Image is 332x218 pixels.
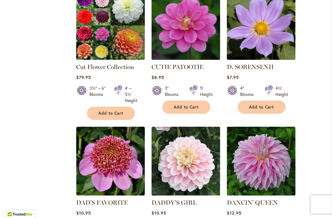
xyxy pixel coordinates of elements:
[98,111,124,116] span: Add to Cart
[76,63,134,71] a: Cut Flower Collection
[152,191,220,197] a: DADDY'S GIRL
[87,107,135,120] button: Add to Cart
[152,55,220,61] a: CUTIE PATOOTIE
[227,63,274,71] a: D. SORENSENII
[76,127,145,195] img: DAD'S FAVORITE
[227,127,295,195] img: Dancin' Queen
[76,191,145,197] a: DAD'S FAVORITE
[152,74,164,80] span: $8.95
[238,101,286,114] button: Add to Cart
[125,85,137,104] div: 4' – 5½' Height
[152,199,197,206] a: DADDY'S GIRL
[152,127,220,195] img: DADDY'S GIRL
[76,210,91,216] span: $10.95
[249,105,274,110] span: Add to Cart
[227,191,295,197] a: Dancin' Queen
[174,105,199,110] span: Add to Cart
[227,199,278,206] a: DANCIN' QUEEN
[76,55,145,61] a: CUT FLOWER COLLECTION
[275,85,288,97] div: 4½' Height
[227,74,239,80] span: $7.95
[162,101,210,114] button: Add to Cart
[152,210,166,216] span: $10.95
[240,85,257,97] div: 4" Blooms
[5,196,22,213] iframe: Launch Accessibility Center
[227,55,295,61] a: D. SORENSENII
[165,85,182,97] div: 3" Blooms
[227,210,242,216] span: $12.95
[76,199,128,206] a: DAD'S FAVORITE
[89,85,107,104] div: 3½" – 6" Blooms
[152,63,204,71] a: CUTIE PATOOTIE
[76,74,91,80] span: $79.95
[200,85,213,97] div: 5' Height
